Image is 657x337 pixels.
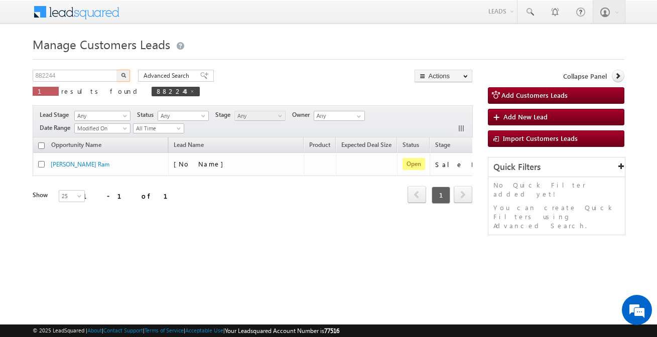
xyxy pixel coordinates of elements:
a: 25 [59,190,85,202]
span: Manage Customers Leads [33,36,170,52]
span: All Time [134,124,181,133]
a: Stage [430,139,455,152]
p: You can create Quick Filters using Advanced Search. [493,203,620,230]
a: Opportunity Name [46,139,106,152]
a: Contact Support [103,327,143,333]
div: Sale Marked [435,160,505,169]
span: Owner [292,110,314,119]
input: Type to Search [314,111,365,121]
a: All Time [133,123,184,133]
span: Collapse Panel [563,72,607,81]
a: Any [74,111,130,121]
span: Expected Deal Size [341,141,391,148]
span: Any [75,111,127,120]
button: Actions [415,70,472,82]
a: Terms of Service [145,327,184,333]
a: Any [158,111,209,121]
span: [No Name] [174,159,228,168]
span: Modified On [75,124,127,133]
span: 77516 [324,327,339,334]
span: Date Range [40,123,74,132]
span: next [454,186,472,203]
span: Your Leadsquared Account Number is [225,327,339,334]
a: About [87,327,102,333]
div: 1 - 1 of 1 [83,190,180,202]
div: Show [33,191,51,200]
input: Check all records [38,142,45,149]
span: Import Customers Leads [503,134,578,142]
span: 882244 [157,87,185,95]
span: Opportunity Name [51,141,101,148]
span: Stage [435,141,450,148]
a: next [454,187,472,203]
span: Stage [215,110,234,119]
span: Open [403,158,425,170]
a: [PERSON_NAME] Ram [51,160,109,168]
img: Search [121,73,126,78]
span: Lead Name [169,139,209,152]
span: results found [61,87,141,95]
span: Any [235,111,283,120]
span: Status [137,110,158,119]
a: Acceptable Use [185,327,223,333]
span: Lead Stage [40,110,73,119]
a: Expected Deal Size [336,139,397,152]
span: Any [158,111,206,120]
span: Advanced Search [144,71,192,80]
a: Any [234,111,286,121]
span: 1 [38,87,54,95]
span: Add Customers Leads [501,91,568,99]
span: Add New Lead [503,112,548,121]
a: Show All Items [351,111,364,121]
span: 25 [59,192,86,201]
a: prev [408,187,426,203]
span: Product [309,141,330,148]
p: No Quick Filter added yet! [493,181,620,199]
span: © 2025 LeadSquared | | | | | [33,326,339,335]
a: Modified On [74,123,130,133]
span: 1 [432,187,450,204]
a: Status [398,139,424,152]
span: prev [408,186,426,203]
div: Quick Filters [488,157,625,177]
